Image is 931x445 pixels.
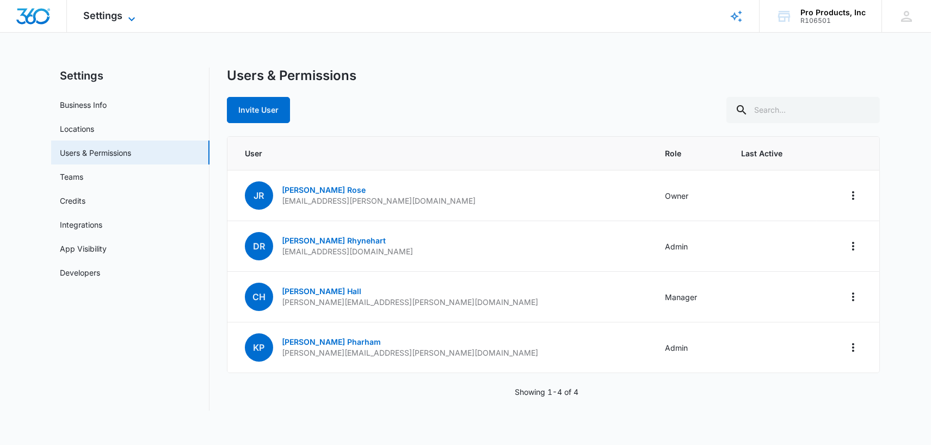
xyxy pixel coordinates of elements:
a: DR [245,242,273,251]
a: CH [245,292,273,302]
button: Invite User [227,97,290,123]
a: [PERSON_NAME] Hall [282,286,361,296]
a: JR [245,191,273,200]
td: Manager [652,272,728,322]
a: Teams [60,171,83,182]
span: KP [245,333,273,362]
a: KP [245,343,273,352]
a: Developers [60,267,100,278]
td: Owner [652,170,728,221]
h1: Users & Permissions [227,68,356,84]
span: CH [245,283,273,311]
a: [PERSON_NAME] Pharham [282,337,381,346]
h2: Settings [51,68,209,84]
span: JR [245,181,273,210]
p: [EMAIL_ADDRESS][DOMAIN_NAME] [282,246,413,257]
p: [PERSON_NAME][EMAIL_ADDRESS][PERSON_NAME][DOMAIN_NAME] [282,297,538,308]
input: Search... [726,97,880,123]
p: [PERSON_NAME][EMAIL_ADDRESS][PERSON_NAME][DOMAIN_NAME] [282,348,538,358]
span: Role [665,148,715,159]
span: User [245,148,639,159]
td: Admin [652,221,728,272]
a: [PERSON_NAME] Rose [282,185,366,194]
button: Actions [844,339,862,356]
a: Business Info [60,99,107,111]
span: Settings [83,10,122,21]
a: App Visibility [60,243,107,254]
a: Users & Permissions [60,147,131,159]
div: account id [800,17,866,25]
a: Integrations [60,219,102,230]
span: Last Active [741,148,804,159]
a: [PERSON_NAME] Rhynehart [282,236,386,245]
a: Credits [60,195,85,206]
td: Admin [652,322,728,373]
a: Locations [60,123,94,135]
div: account name [800,8,866,17]
button: Actions [844,187,862,204]
span: DR [245,232,273,260]
button: Actions [844,237,862,255]
button: Actions [844,288,862,306]
a: Invite User [227,105,290,114]
p: Showing 1-4 of 4 [515,386,579,398]
p: [EMAIL_ADDRESS][PERSON_NAME][DOMAIN_NAME] [282,196,476,206]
